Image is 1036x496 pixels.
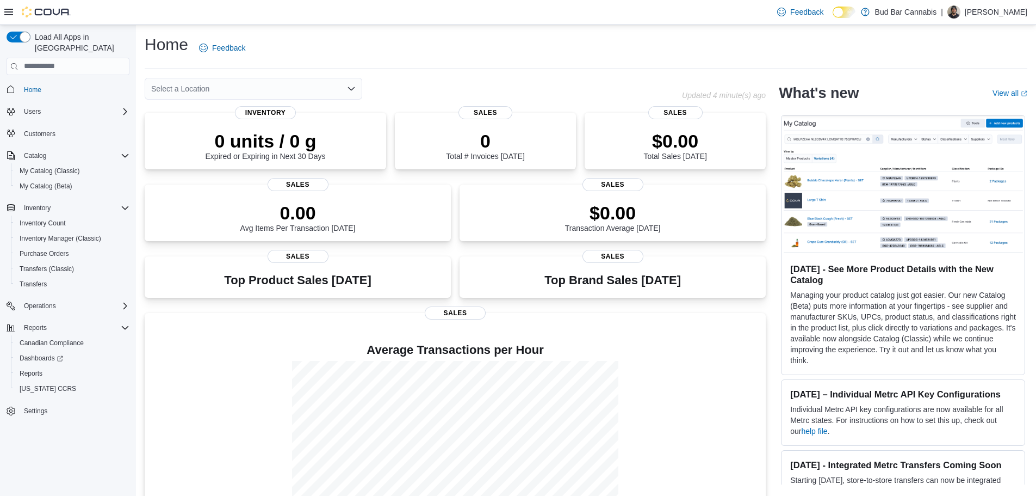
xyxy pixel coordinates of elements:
p: $0.00 [565,202,661,224]
a: help file [801,427,827,436]
button: Transfers (Classic) [11,261,134,277]
span: Users [20,105,129,118]
span: Washington CCRS [15,382,129,395]
span: Sales [268,250,328,263]
span: Dashboards [15,352,129,365]
a: Dashboards [11,351,134,366]
span: Sales [648,106,703,119]
span: Catalog [24,151,46,160]
span: Inventory Manager (Classic) [20,234,101,243]
a: Canadian Compliance [15,336,88,350]
a: Transfers (Classic) [15,262,78,275]
button: Open list of options [347,84,356,93]
span: Catalog [20,149,129,162]
span: Inventory Manager (Classic) [15,232,129,245]
span: Purchase Orders [20,249,69,258]
h3: [DATE] - See More Product Details with the New Catalog [790,264,1016,285]
button: Operations [2,298,134,314]
a: Reports [15,367,47,380]
span: Dashboards [20,354,63,363]
div: Avg Items Per Transaction [DATE] [240,202,356,232]
h3: Top Brand Sales [DATE] [544,274,681,287]
button: Catalog [20,149,51,162]
span: Sales [458,106,513,119]
span: Operations [20,299,129,313]
a: Settings [20,405,52,418]
a: View allExternal link [992,89,1027,97]
h3: [DATE] - Integrated Metrc Transfers Coming Soon [790,460,1016,470]
button: Customers [2,126,134,142]
button: [US_STATE] CCRS [11,381,134,396]
span: My Catalog (Beta) [20,182,72,191]
span: Home [20,83,129,96]
span: Users [24,107,41,116]
span: Inventory Count [20,219,66,228]
span: Feedback [790,7,823,17]
span: Home [24,85,41,94]
button: My Catalog (Beta) [11,179,134,194]
span: Inventory Count [15,217,129,230]
span: Customers [24,130,55,138]
span: Transfers (Classic) [15,262,129,275]
a: Customers [20,127,60,140]
button: Settings [2,403,134,419]
span: Settings [20,404,129,418]
p: 0 units / 0 g [206,130,326,152]
p: | [941,5,943,19]
h4: Average Transactions per Hour [153,344,757,357]
span: Settings [24,407,47,415]
span: Reports [24,323,47,332]
nav: Complex example [7,77,129,448]
span: My Catalog (Classic) [15,164,129,177]
a: Inventory Manager (Classic) [15,232,106,245]
button: Reports [11,366,134,381]
span: Transfers (Classic) [20,265,74,273]
button: Canadian Compliance [11,335,134,351]
p: [PERSON_NAME] [965,5,1027,19]
span: My Catalog (Beta) [15,180,129,193]
a: My Catalog (Classic) [15,164,84,177]
p: $0.00 [643,130,706,152]
button: Inventory Manager (Classic) [11,231,134,246]
input: Dark Mode [833,7,855,18]
div: Total Sales [DATE] [643,130,706,161]
p: 0.00 [240,202,356,224]
p: Updated 4 minute(s) ago [682,91,766,100]
a: Inventory Count [15,217,70,230]
h3: [DATE] – Individual Metrc API Key Configurations [790,389,1016,400]
span: Reports [20,369,42,378]
a: Transfers [15,278,51,291]
button: Users [20,105,45,118]
span: Sales [582,250,643,263]
button: Inventory Count [11,216,134,231]
h1: Home [145,34,188,56]
button: Inventory [2,200,134,216]
span: My Catalog (Classic) [20,167,80,175]
button: Users [2,104,134,119]
p: Individual Metrc API key configurations are now available for all Metrc states. For instructions ... [790,404,1016,437]
a: Feedback [195,37,250,59]
span: Sales [425,307,486,320]
div: Eric B [947,5,960,19]
span: Load All Apps in [GEOGRAPHIC_DATA] [30,32,129,53]
a: Feedback [773,1,828,23]
h2: What's new [779,84,859,102]
span: Reports [15,367,129,380]
span: Canadian Compliance [15,336,129,350]
button: Reports [2,320,134,335]
a: My Catalog (Beta) [15,180,77,193]
button: Catalog [2,148,134,163]
div: Expired or Expiring in Next 30 Days [206,130,326,161]
button: Reports [20,321,51,334]
button: Home [2,82,134,97]
span: [US_STATE] CCRS [20,384,76,393]
a: Home [20,83,46,96]
div: Transaction Average [DATE] [565,202,661,232]
span: Inventory [235,106,296,119]
span: Inventory [24,204,51,212]
button: Transfers [11,277,134,292]
span: Sales [268,178,328,191]
button: Operations [20,299,60,313]
a: [US_STATE] CCRS [15,382,80,395]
